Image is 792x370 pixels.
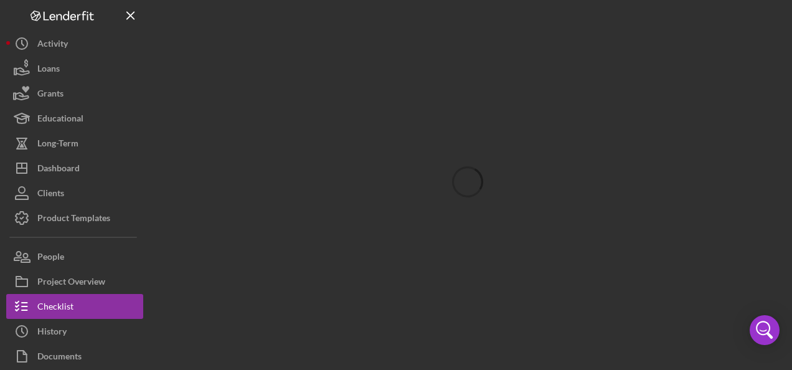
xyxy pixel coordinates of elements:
button: History [6,319,143,344]
button: Product Templates [6,206,143,230]
div: Long-Term [37,131,78,159]
button: Project Overview [6,269,143,294]
div: Educational [37,106,83,134]
div: Product Templates [37,206,110,234]
div: Loans [37,56,60,84]
div: People [37,244,64,272]
div: Dashboard [37,156,80,184]
button: Grants [6,81,143,106]
div: Clients [37,181,64,209]
button: Checklist [6,294,143,319]
div: Checklist [37,294,73,322]
button: Long-Term [6,131,143,156]
div: Grants [37,81,64,109]
button: Activity [6,31,143,56]
button: Documents [6,344,143,369]
button: Dashboard [6,156,143,181]
div: Open Intercom Messenger [750,315,780,345]
button: Loans [6,56,143,81]
button: Educational [6,106,143,131]
button: People [6,244,143,269]
button: Clients [6,181,143,206]
div: History [37,319,67,347]
div: Activity [37,31,68,59]
div: Project Overview [37,269,105,297]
